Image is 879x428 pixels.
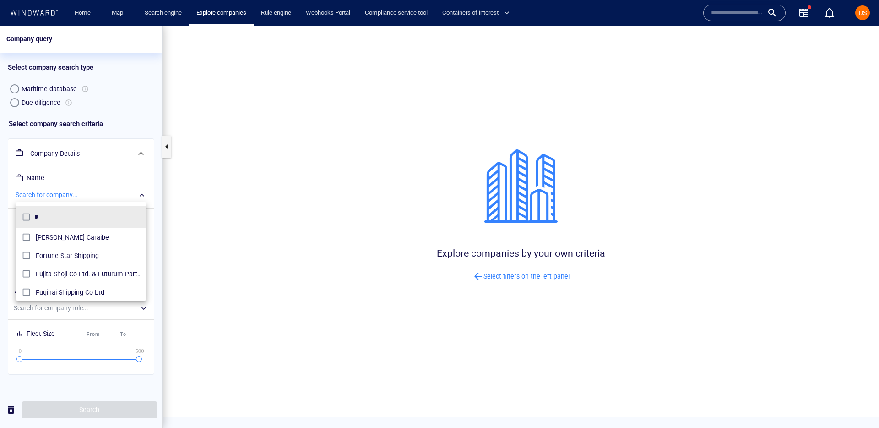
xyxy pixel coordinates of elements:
button: Home [68,5,97,21]
span: Fuqihai Shipping Co Ltd [36,261,143,272]
span: Containers of interest [442,8,510,18]
div: grid [16,203,146,271]
span: [PERSON_NAME] Caraibe [36,206,143,217]
span: Fortune Star Shipping [36,225,143,236]
span: Fujita Shoji Co Ltd. & Futurum Partners Inc. [36,243,143,254]
a: Explore companies [193,5,250,21]
div: Val Ferry Caraibe [36,206,143,217]
div: Notification center [824,7,835,18]
button: Containers of interest [439,5,517,21]
button: Map [104,5,134,21]
a: Rule engine [257,5,295,21]
button: DS [853,4,872,22]
iframe: Chat [840,387,872,421]
a: Search engine [141,5,185,21]
a: Map [108,5,130,21]
span: DS [859,9,867,16]
a: Compliance service tool [361,5,431,21]
a: Home [71,5,94,21]
a: Webhooks Portal [302,5,354,21]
